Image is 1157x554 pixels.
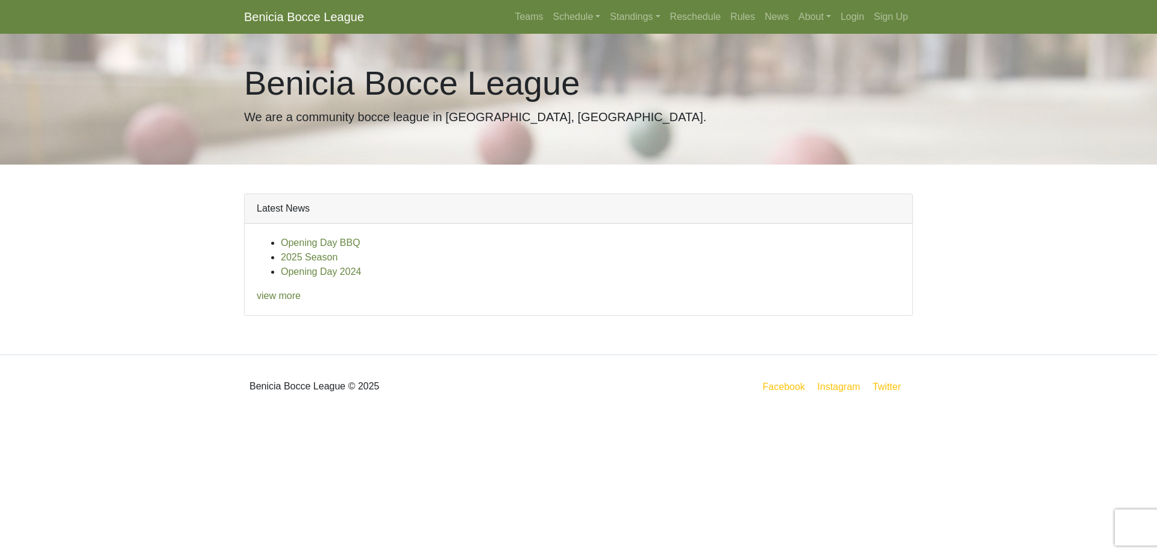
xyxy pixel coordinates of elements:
a: Standings [605,5,665,29]
a: Rules [726,5,760,29]
a: view more [257,291,301,301]
a: Schedule [548,5,606,29]
a: Reschedule [665,5,726,29]
a: Twitter [870,379,911,394]
a: Sign Up [869,5,913,29]
h1: Benicia Bocce League [244,63,913,103]
a: Login [836,5,869,29]
a: News [760,5,794,29]
a: About [794,5,836,29]
a: Opening Day 2024 [281,266,361,277]
a: Facebook [760,379,807,394]
p: We are a community bocce league in [GEOGRAPHIC_DATA], [GEOGRAPHIC_DATA]. [244,108,913,126]
a: Instagram [815,379,862,394]
a: Opening Day BBQ [281,238,360,248]
a: Benicia Bocce League [244,5,364,29]
div: Latest News [245,194,912,224]
a: 2025 Season [281,252,337,262]
div: Benicia Bocce League © 2025 [235,365,578,408]
a: Teams [510,5,548,29]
